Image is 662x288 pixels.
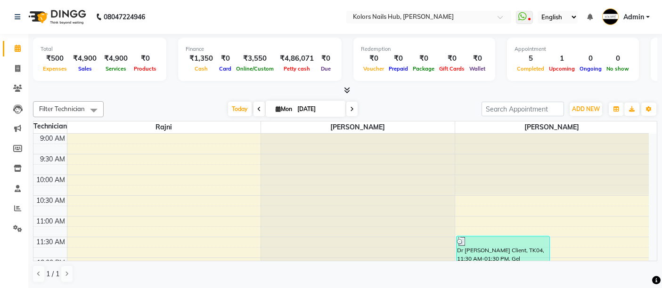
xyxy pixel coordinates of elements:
div: ₹0 [410,53,437,64]
div: ₹4,900 [69,53,100,64]
div: Appointment [515,45,631,53]
span: Due [319,65,333,72]
span: Filter Technician [39,105,85,112]
span: Petty cash [281,65,312,72]
div: ₹500 [41,53,69,64]
div: 10:30 AM [34,196,67,206]
div: 5 [515,53,547,64]
span: Wallet [467,65,488,72]
div: ₹4,900 [100,53,131,64]
span: Sales [76,65,94,72]
span: [PERSON_NAME] [261,121,455,133]
span: Products [131,65,159,72]
span: Cash [192,65,210,72]
div: ₹0 [386,53,410,64]
span: Expenses [41,65,69,72]
span: Rajni [67,121,261,133]
span: 1 / 1 [46,269,59,279]
div: ₹0 [437,53,467,64]
span: Online/Custom [234,65,276,72]
div: ₹0 [131,53,159,64]
div: ₹0 [361,53,386,64]
div: ₹0 [318,53,334,64]
div: Technician [33,121,67,131]
div: ₹3,550 [234,53,276,64]
span: No show [604,65,631,72]
div: 0 [577,53,604,64]
span: ADD NEW [572,105,600,112]
b: 08047224946 [104,4,145,30]
div: 12:00 PM [35,258,67,268]
div: 9:00 AM [38,134,67,144]
span: Prepaid [386,65,410,72]
div: ₹0 [467,53,488,64]
div: 10:00 AM [34,175,67,185]
span: Package [410,65,437,72]
img: logo [24,4,89,30]
div: 11:00 AM [34,216,67,226]
span: Today [228,102,252,116]
span: Card [217,65,234,72]
div: 1 [547,53,577,64]
div: ₹0 [217,53,234,64]
span: Ongoing [577,65,604,72]
span: Upcoming [547,65,577,72]
span: Admin [623,12,644,22]
div: ₹1,350 [186,53,217,64]
div: 9:30 AM [38,154,67,164]
span: Voucher [361,65,386,72]
img: Admin [602,8,619,25]
span: Gift Cards [437,65,467,72]
span: Completed [515,65,547,72]
div: Total [41,45,159,53]
div: Finance [186,45,334,53]
button: ADD NEW [570,103,602,116]
div: 11:30 AM [34,237,67,247]
span: [PERSON_NAME] [455,121,649,133]
div: 0 [604,53,631,64]
input: Search Appointment [482,102,564,116]
div: ₹4,86,071 [276,53,318,64]
span: Services [103,65,129,72]
input: 2025-09-01 [294,102,342,116]
span: Mon [273,105,294,112]
div: Redemption [361,45,488,53]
